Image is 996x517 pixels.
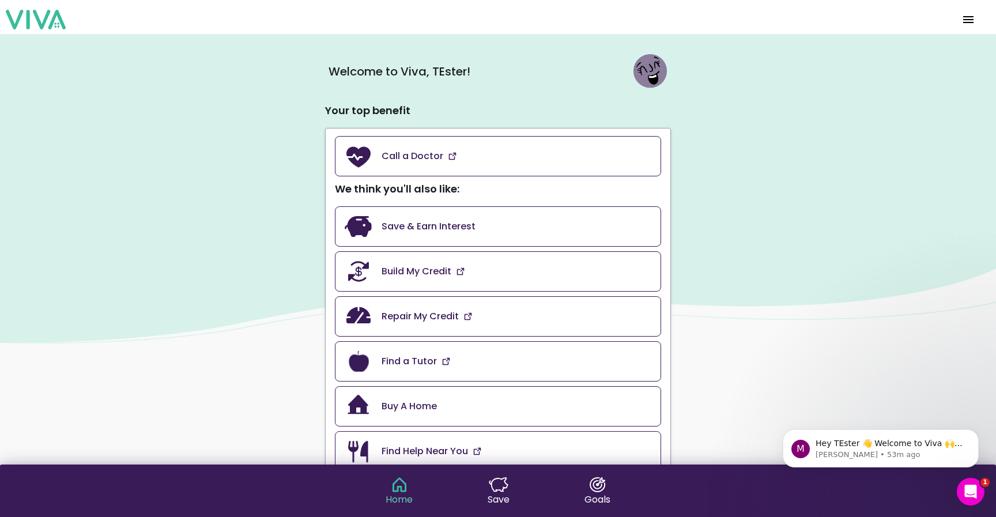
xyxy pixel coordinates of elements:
img: amenity [345,258,372,285]
ion-text: Call a Doctor [382,149,443,163]
img: amenity [345,142,372,170]
img: singleWord.goals [588,477,608,492]
img: amenity [345,303,372,330]
img: amenity [345,348,372,375]
ion-text: Save [488,492,510,507]
ion-text: We think you'll also like : [335,182,459,196]
a: Repair My Credit [335,296,661,337]
iframe: Intercom notifications message [765,405,996,486]
ion-text: Buy A Home [382,399,437,413]
img: amenity [442,357,451,366]
img: singleWord.home [390,477,409,492]
ion-text: Save & Earn Interest [382,220,476,233]
a: singleWord.saveSave [488,477,510,506]
ion-text: Find Help Near You [382,444,468,458]
img: amenity [345,393,372,420]
img: amenity [448,152,457,161]
span: 1 [980,478,990,487]
img: amenity [463,312,473,321]
img: amenity [345,437,372,465]
ion-text: Goals [584,492,610,507]
a: singleWord.homeHome [386,477,413,506]
ion-text: Welcome to Viva , TEster! [329,63,470,80]
a: Save & Earn Interest [335,206,661,247]
a: Build My Credit [335,251,661,292]
a: Buy A Home [335,386,661,427]
ion-text: Find a Tutor [382,354,437,368]
ion-text: Repair My Credit [382,310,459,323]
iframe: Intercom live chat [957,478,984,505]
ion-text: Build My Credit [382,265,451,278]
a: Find a Tutor [335,341,661,382]
img: amenity [345,213,372,240]
ion-text: Home [386,492,413,507]
a: Call a Doctor [335,136,661,176]
p: Your top benefit [325,103,671,119]
a: Find Help Near You [335,431,661,471]
img: amenity [456,267,465,276]
img: amenity [473,447,482,456]
img: singleWord.save [489,477,508,492]
a: singleWord.goalsGoals [584,477,610,506]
